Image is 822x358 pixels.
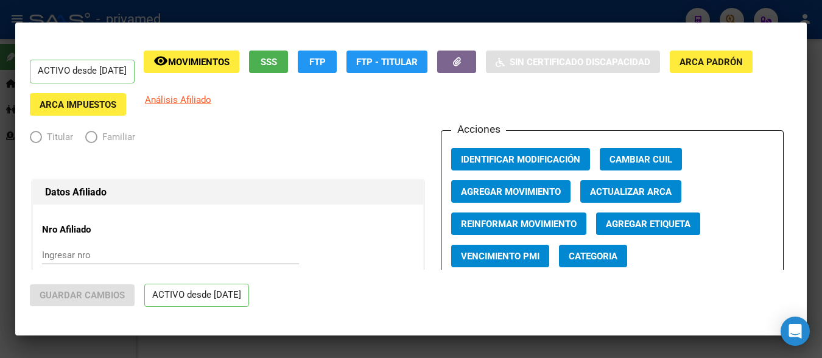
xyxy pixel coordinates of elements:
span: FTP [309,57,326,68]
button: FTP - Titular [346,51,427,73]
button: Cambiar CUIL [600,148,682,170]
span: Categoria [569,251,617,262]
h3: Acciones [451,121,506,137]
button: Guardar Cambios [30,284,135,306]
p: ACTIVO desde [DATE] [144,284,249,307]
button: Movimientos [144,51,239,73]
span: Análisis Afiliado [145,94,211,105]
button: Agregar Etiqueta [596,212,700,235]
button: ARCA Padrón [670,51,753,73]
button: ARCA Impuestos [30,93,126,116]
span: Vencimiento PMI [461,251,539,262]
mat-icon: remove_red_eye [153,54,168,68]
span: Guardar Cambios [40,290,125,301]
span: Agregar Movimiento [461,186,561,197]
span: Familiar [97,130,135,144]
span: ARCA Impuestos [40,99,116,110]
button: Actualizar ARCA [580,180,681,203]
span: Movimientos [168,57,230,68]
span: ARCA Padrón [680,57,743,68]
span: Agregar Etiqueta [606,219,690,230]
div: Open Intercom Messenger [781,317,810,346]
p: Nro Afiliado [42,223,153,237]
span: FTP - Titular [356,57,418,68]
button: Sin Certificado Discapacidad [486,51,660,73]
span: Identificar Modificación [461,154,580,165]
span: Actualizar ARCA [590,186,672,197]
h1: Datos Afiliado [45,185,411,200]
span: Reinformar Movimiento [461,219,577,230]
span: Cambiar CUIL [609,154,672,165]
mat-radio-group: Elija una opción [30,134,147,145]
button: FTP [298,51,337,73]
span: SSS [261,57,277,68]
p: ACTIVO desde [DATE] [30,60,135,83]
button: Identificar Modificación [451,148,590,170]
button: Categoria [559,245,627,267]
span: Sin Certificado Discapacidad [510,57,650,68]
button: Vencimiento PMI [451,245,549,267]
span: Titular [42,130,73,144]
button: Agregar Movimiento [451,180,571,203]
button: Reinformar Movimiento [451,212,586,235]
button: SSS [249,51,288,73]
